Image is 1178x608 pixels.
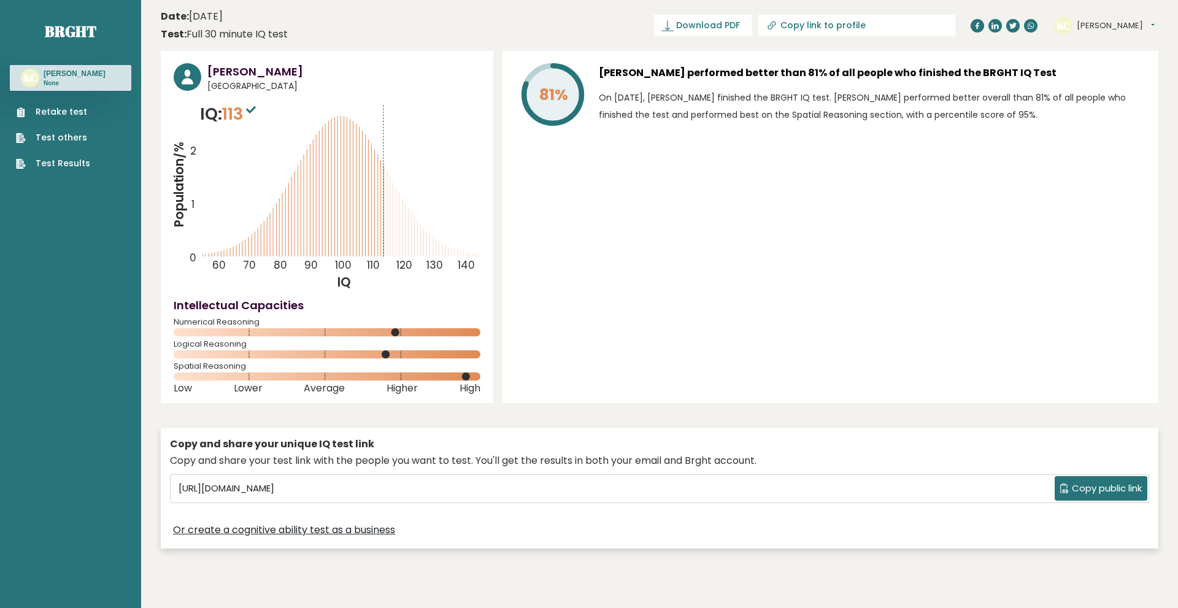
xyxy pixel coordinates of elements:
[161,9,189,23] b: Date:
[170,142,188,228] tspan: Population/%
[23,71,37,85] text: KC
[234,386,263,391] span: Lower
[161,9,223,24] time: [DATE]
[174,297,480,314] h4: Intellectual Capacities
[599,63,1145,83] h3: [PERSON_NAME] performed better than 81% of all people who finished the BRGHT IQ Test
[599,89,1145,123] p: On [DATE], [PERSON_NAME] finished the BRGHT IQ test. [PERSON_NAME] performed better overall than ...
[44,69,106,79] h3: [PERSON_NAME]
[174,386,192,391] span: Low
[173,523,395,537] a: Or create a cognitive ability test as a business
[427,258,444,273] tspan: 130
[45,21,96,41] a: Brght
[174,320,480,325] span: Numerical Reasoning
[1072,482,1142,496] span: Copy public link
[274,258,288,273] tspan: 80
[16,157,90,170] a: Test Results
[460,386,480,391] span: High
[16,131,90,144] a: Test others
[207,63,480,80] h3: [PERSON_NAME]
[161,27,187,41] b: Test:
[170,453,1149,468] div: Copy and share your test link with the people you want to test. You'll get the results in both yo...
[387,386,418,391] span: Higher
[222,102,259,125] span: 113
[174,364,480,369] span: Spatial Reasoning
[1077,20,1155,32] button: [PERSON_NAME]
[200,102,259,126] p: IQ:
[458,258,475,273] tspan: 140
[304,258,318,273] tspan: 90
[676,19,740,32] span: Download PDF
[337,273,351,291] tspan: IQ
[244,258,256,273] tspan: 70
[16,106,90,118] a: Retake test
[207,80,480,93] span: [GEOGRAPHIC_DATA]
[397,258,413,273] tspan: 120
[191,197,194,212] tspan: 1
[190,251,196,266] tspan: 0
[1057,18,1071,32] text: KC
[1055,476,1147,501] button: Copy public link
[367,258,380,273] tspan: 110
[190,144,196,158] tspan: 2
[539,84,568,106] tspan: 81%
[212,258,226,273] tspan: 60
[174,342,480,347] span: Logical Reasoning
[161,27,288,42] div: Full 30 minute IQ test
[304,386,345,391] span: Average
[170,437,1149,452] div: Copy and share your unique IQ test link
[654,15,752,36] a: Download PDF
[44,79,106,88] p: None
[335,258,352,273] tspan: 100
